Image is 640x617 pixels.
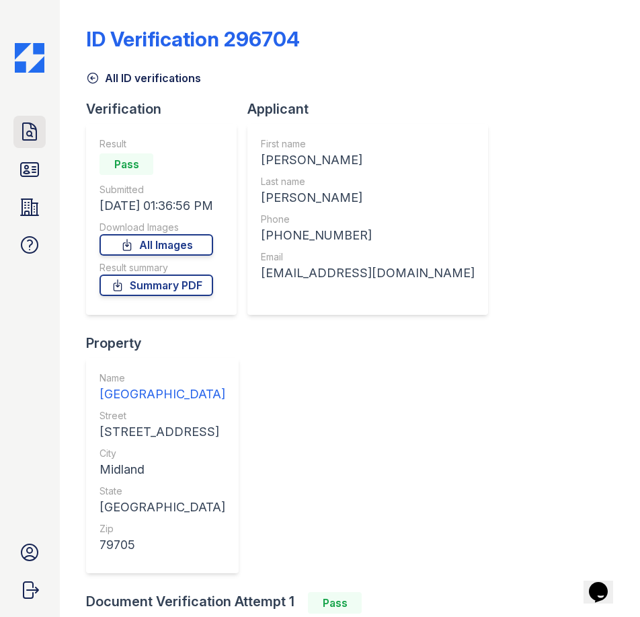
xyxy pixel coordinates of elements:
div: [DATE] 01:36:56 PM [99,196,213,215]
div: Email [261,250,475,264]
div: Document Verification Attempt 1 [86,592,613,614]
div: [PHONE_NUMBER] [261,226,475,245]
div: [GEOGRAPHIC_DATA] [99,498,225,517]
div: [GEOGRAPHIC_DATA] [99,385,225,404]
img: CE_Icon_Blue-c292c112584629df590d857e76928e9f676e5b41ef8f769ba2f05ee15b207248.png [15,43,44,73]
a: Name [GEOGRAPHIC_DATA] [99,371,225,404]
div: Result summary [99,261,213,275]
div: Submitted [99,183,213,196]
a: All Images [99,234,213,256]
div: Property [86,334,249,353]
div: [STREET_ADDRESS] [99,423,225,441]
div: ID Verification 296704 [86,27,300,51]
div: Pass [308,592,362,614]
div: Name [99,371,225,385]
div: Applicant [247,100,499,118]
iframe: chat widget [584,563,627,604]
div: Last name [261,175,475,188]
a: All ID verifications [86,70,201,86]
div: Download Images [99,221,213,234]
div: Midland [99,460,225,479]
div: [PERSON_NAME] [261,151,475,170]
div: First name [261,137,475,151]
a: Summary PDF [99,275,213,296]
div: State [99,484,225,498]
div: [PERSON_NAME] [261,188,475,207]
div: Street [99,409,225,423]
div: Verification [86,100,247,118]
div: City [99,447,225,460]
div: Pass [99,153,153,175]
div: Zip [99,522,225,536]
div: Phone [261,213,475,226]
div: [EMAIL_ADDRESS][DOMAIN_NAME] [261,264,475,283]
div: Result [99,137,213,151]
div: 79705 [99,536,225,554]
